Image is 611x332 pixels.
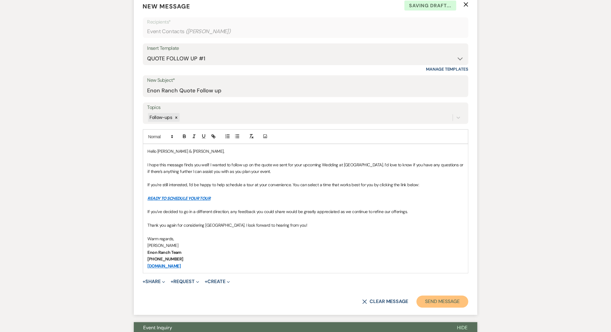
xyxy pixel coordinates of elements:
[143,279,146,284] span: +
[148,182,464,188] p: If you’re still interested, I’d be happy to help schedule a tour at your convenience. You can sel...
[186,27,231,36] span: ( [PERSON_NAME] )
[171,279,199,284] button: Request
[148,222,464,229] p: Thank you again for considering [GEOGRAPHIC_DATA]. I look forward to hearing from you!
[171,279,173,284] span: +
[143,279,165,284] button: Share
[148,113,173,122] div: Follow-ups
[148,236,464,242] p: Warm regards,
[148,196,211,201] a: READY TO SCHEDULE YOUR TOUR
[148,209,464,215] p: If you’ve decided to go in a different direction, any feedback you could share would be greatly a...
[405,1,456,11] span: Saving draft...
[147,76,464,85] label: New Subject*
[148,250,182,255] strong: Enon Ranch Team
[148,161,464,175] p: I hope this message finds you well! I wanted to follow up on the quote we sent for your upcoming ...
[147,103,464,112] label: Topics
[147,26,464,37] div: Event Contacts
[143,2,191,10] span: New Message
[148,148,464,155] p: Hello [PERSON_NAME] & [PERSON_NAME],
[148,242,464,249] p: [PERSON_NAME]
[147,18,464,26] p: Recipients*
[205,279,207,284] span: +
[205,279,230,284] button: Create
[426,66,468,72] a: Manage Templates
[417,296,468,308] button: Send Message
[148,257,183,262] strong: [PHONE_NUMBER]
[457,325,468,331] span: Hide
[147,44,464,53] div: Insert Template
[143,325,172,331] span: Event Inquiry
[362,299,408,304] button: Clear message
[148,263,181,269] a: [DOMAIN_NAME]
